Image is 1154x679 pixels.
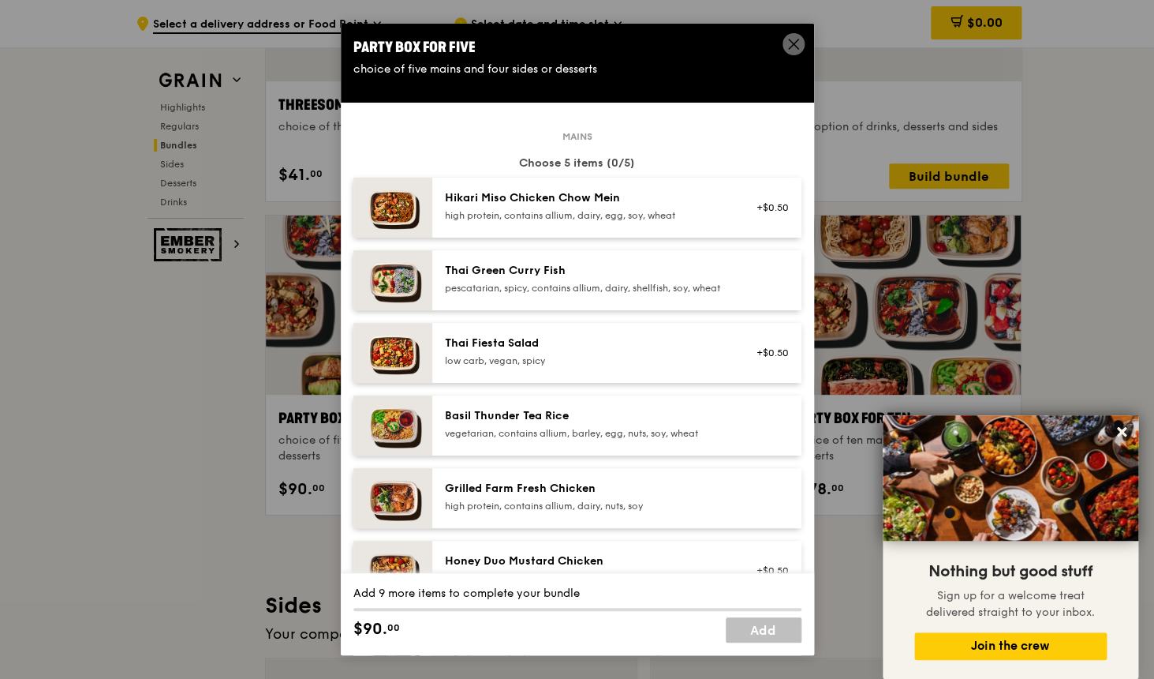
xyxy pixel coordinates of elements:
div: Grilled Farm Fresh Chicken [445,481,728,497]
div: Choose 5 items (0/5) [353,156,801,171]
div: +$0.50 [747,565,789,577]
span: 00 [387,621,400,634]
div: Thai Fiesta Salad [445,336,728,351]
button: Join the crew [914,632,1107,660]
div: high protein, contains allium, dairy, egg, soy, wheat [445,209,728,222]
img: daily_normal_HORZ-Basil-Thunder-Tea-Rice.jpg [353,396,432,456]
div: Honey Duo Mustard Chicken [445,553,728,569]
span: Sign up for a welcome treat delivered straight to your inbox. [926,589,1095,619]
div: Basil Thunder Tea Rice [445,408,728,424]
img: DSC07876-Edit02-Large.jpeg [883,415,1138,541]
img: daily_normal_Thai_Fiesta_Salad__Horizontal_.jpg [353,323,432,383]
div: Add 9 more items to complete your bundle [353,586,801,602]
div: Thai Green Curry Fish [445,263,728,279]
div: pescatarian, spicy, contains allium, dairy, shellfish, soy, wheat [445,282,728,294]
button: Close [1109,419,1134,445]
div: Party Box for Five [353,36,801,58]
div: low carb, vegan, spicy [445,355,728,367]
span: Nothing but good stuff [928,562,1092,581]
img: daily_normal_HORZ-Thai-Green-Curry-Fish.jpg [353,250,432,310]
img: daily_normal_Hikari_Miso_Chicken_Chow_Mein__Horizontal_.jpg [353,178,432,238]
img: daily_normal_Honey_Duo_Mustard_Chicken__Horizontal_.jpg [353,541,432,601]
div: high protein, contains allium, soy, wheat [445,572,728,585]
div: +$0.50 [747,201,789,214]
span: $90. [353,617,387,641]
a: Add [726,617,801,643]
div: choice of five mains and four sides or desserts [353,62,801,77]
div: high protein, contains allium, dairy, nuts, soy [445,500,728,512]
div: vegetarian, contains allium, barley, egg, nuts, soy, wheat [445,427,728,440]
div: Hikari Miso Chicken Chow Mein [445,190,728,206]
div: +$0.50 [747,347,789,359]
span: Mains [556,130,599,143]
img: daily_normal_HORZ-Grilled-Farm-Fresh-Chicken.jpg [353,468,432,528]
